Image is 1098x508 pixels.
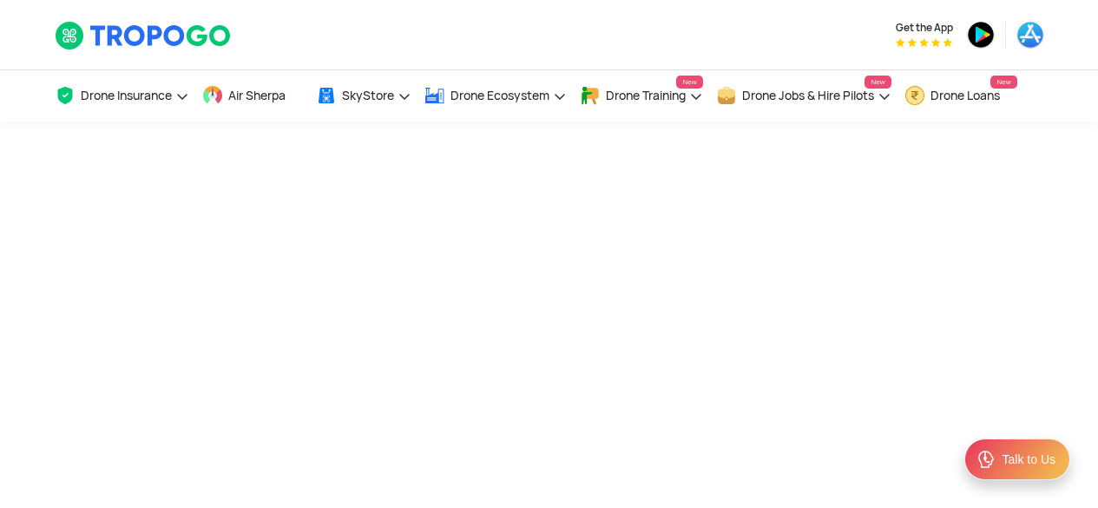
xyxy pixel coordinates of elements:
[990,76,1016,89] span: New
[580,70,703,122] a: Drone TrainingNew
[228,89,286,102] span: Air Sherpa
[896,21,953,35] span: Get the App
[904,70,1017,122] a: Drone LoansNew
[55,70,189,122] a: Drone Insurance
[450,89,549,102] span: Drone Ecosystem
[896,38,952,47] img: App Raking
[976,449,996,470] img: ic_Support.svg
[1003,451,1055,468] div: Talk to Us
[742,89,874,102] span: Drone Jobs & Hire Pilots
[865,76,891,89] span: New
[342,89,394,102] span: SkyStore
[967,21,995,49] img: playstore
[606,89,686,102] span: Drone Training
[316,70,411,122] a: SkyStore
[716,70,891,122] a: Drone Jobs & Hire PilotsNew
[424,70,567,122] a: Drone Ecosystem
[81,89,172,102] span: Drone Insurance
[1016,21,1044,49] img: appstore
[55,21,233,50] img: TropoGo Logo
[676,76,702,89] span: New
[202,70,303,122] a: Air Sherpa
[930,89,1000,102] span: Drone Loans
